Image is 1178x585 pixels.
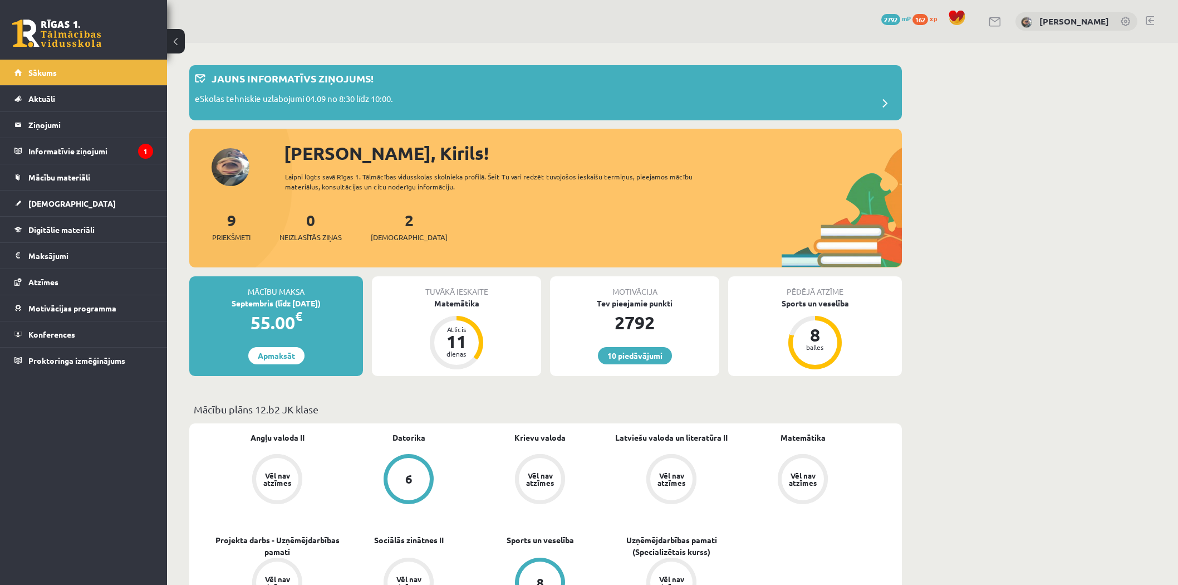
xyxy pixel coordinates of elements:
a: Projekta darbs - Uzņēmējdarbības pamati [212,534,343,558]
img: Kirils Kovaļovs [1021,17,1032,28]
span: Digitālie materiāli [28,225,95,235]
a: Ziņojumi [14,112,153,138]
a: 6 [343,454,474,506]
div: 8 [798,326,832,344]
p: eSkolas tehniskie uzlabojumi 04.09 no 8:30 līdz 10:00. [195,92,393,108]
div: Motivācija [550,276,719,298]
a: Rīgas 1. Tālmācības vidusskola [12,19,101,47]
span: [DEMOGRAPHIC_DATA] [371,232,448,243]
span: Neizlasītās ziņas [279,232,342,243]
i: 1 [138,144,153,159]
legend: Informatīvie ziņojumi [28,138,153,164]
a: 0Neizlasītās ziņas [279,210,342,243]
div: Vēl nav atzīmes [262,472,293,486]
div: Laipni lūgts savā Rīgas 1. Tālmācības vidusskolas skolnieka profilā. Šeit Tu vari redzēt tuvojošo... [285,172,713,192]
a: [PERSON_NAME] [1039,16,1109,27]
div: Sports un veselība [728,298,902,309]
a: Matemātika Atlicis 11 dienas [372,298,541,371]
span: mP [902,14,911,23]
a: Vēl nav atzīmes [606,454,737,506]
a: Motivācijas programma [14,295,153,321]
legend: Maksājumi [28,243,153,269]
a: Maksājumi [14,243,153,269]
div: Pēdējā atzīme [728,276,902,298]
div: Mācību maksa [189,276,363,298]
div: 11 [440,333,473,350]
a: Angļu valoda II [251,432,305,443]
div: Vēl nav atzīmes [524,472,556,486]
span: xp [930,14,937,23]
span: Motivācijas programma [28,303,116,313]
p: Mācību plāns 12.b2 JK klase [194,402,897,417]
div: dienas [440,350,473,357]
a: Krievu valoda [514,432,566,443]
a: Informatīvie ziņojumi1 [14,138,153,164]
a: Sports un veselība [507,534,574,546]
legend: Ziņojumi [28,112,153,138]
span: Priekšmeti [212,232,251,243]
a: Atzīmes [14,269,153,295]
div: balles [798,344,832,350]
div: Tev pieejamie punkti [550,298,719,309]
a: Digitālie materiāli [14,217,153,242]
div: Matemātika [372,298,541,309]
a: Vēl nav atzīmes [474,454,606,506]
a: 2[DEMOGRAPHIC_DATA] [371,210,448,243]
span: Proktoringa izmēģinājums [28,355,125,365]
a: Sākums [14,60,153,85]
a: [DEMOGRAPHIC_DATA] [14,191,153,216]
div: Septembris (līdz [DATE]) [189,298,363,309]
a: Proktoringa izmēģinājums [14,348,153,373]
a: 10 piedāvājumi [598,347,672,364]
div: Vēl nav atzīmes [656,472,687,486]
a: Matemātika [781,432,826,443]
a: 2792 mP [881,14,911,23]
span: Sākums [28,67,57,77]
a: Mācību materiāli [14,164,153,190]
a: 162 xp [912,14,943,23]
div: 2792 [550,309,719,336]
span: 162 [912,14,928,25]
a: Latviešu valoda un literatūra II [615,432,728,443]
span: Atzīmes [28,277,58,287]
a: Sports un veselība 8 balles [728,298,902,371]
span: [DEMOGRAPHIC_DATA] [28,198,116,208]
a: Vēl nav atzīmes [212,454,343,506]
span: Aktuāli [28,94,55,104]
a: Apmaksāt [248,347,305,364]
span: 2792 [881,14,900,25]
span: Mācību materiāli [28,172,90,182]
a: Vēl nav atzīmes [737,454,868,506]
a: Datorika [392,432,425,443]
span: Konferences [28,329,75,339]
a: Sociālās zinātnes II [374,534,444,546]
a: Uzņēmējdarbības pamati (Specializētais kurss) [606,534,737,558]
p: Jauns informatīvs ziņojums! [212,71,374,86]
div: 55.00 [189,309,363,336]
a: Konferences [14,321,153,347]
div: [PERSON_NAME], Kirils! [284,140,902,167]
div: Vēl nav atzīmes [787,472,818,486]
a: 9Priekšmeti [212,210,251,243]
div: Tuvākā ieskaite [372,276,541,298]
div: Atlicis [440,326,473,333]
a: Jauns informatīvs ziņojums! eSkolas tehniskie uzlabojumi 04.09 no 8:30 līdz 10:00. [195,71,896,115]
div: 6 [405,473,413,485]
span: € [295,308,302,324]
a: Aktuāli [14,86,153,111]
